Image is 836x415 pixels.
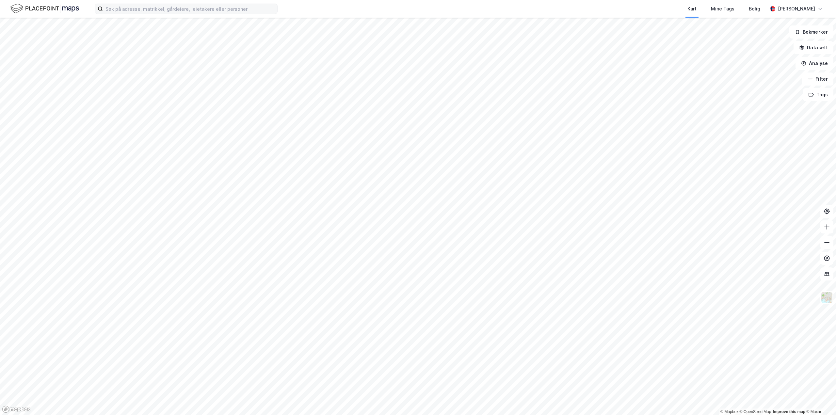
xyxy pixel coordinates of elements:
img: Z [821,291,833,304]
div: Kart [687,5,697,13]
button: Filter [802,72,833,86]
a: Improve this map [773,409,805,414]
a: Mapbox homepage [2,406,31,413]
button: Analyse [796,57,833,70]
a: Mapbox [720,409,738,414]
img: logo.f888ab2527a4732fd821a326f86c7f29.svg [10,3,79,14]
button: Tags [803,88,833,101]
button: Datasett [794,41,833,54]
button: Bokmerker [789,25,833,39]
div: Bolig [749,5,760,13]
input: Søk på adresse, matrikkel, gårdeiere, leietakere eller personer [103,4,277,14]
div: [PERSON_NAME] [778,5,815,13]
iframe: Chat Widget [803,384,836,415]
div: Mine Tags [711,5,734,13]
a: OpenStreetMap [740,409,771,414]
